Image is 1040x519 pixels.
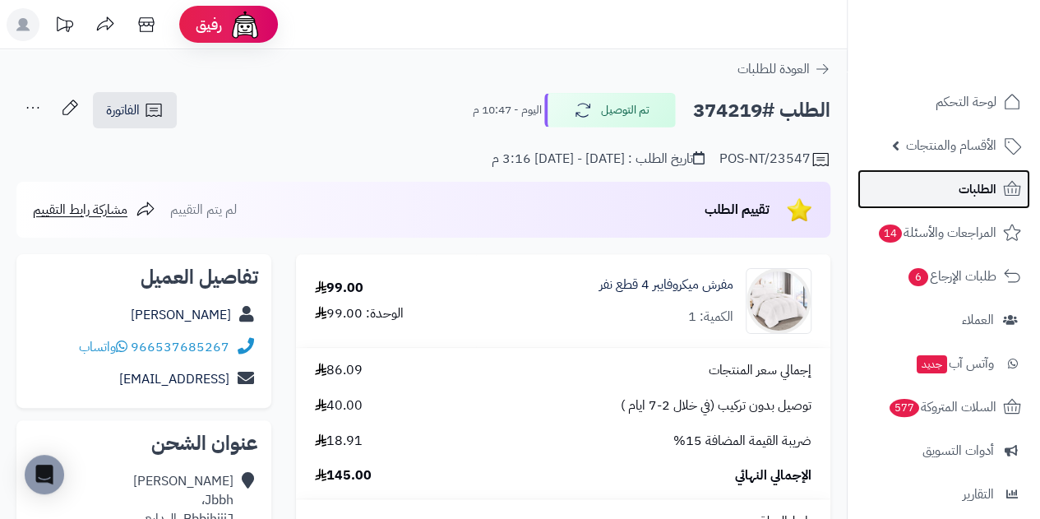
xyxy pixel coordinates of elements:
[857,344,1030,383] a: وآتس آبجديد
[170,200,237,220] span: لم يتم التقييم
[737,59,830,79] a: العودة للطلبات
[315,279,363,298] div: 99.00
[693,94,830,127] h2: الطلب #374219
[131,337,229,357] a: 966537685267
[688,308,733,327] div: الكمية: 1
[33,200,155,220] a: مشاركة رابط التقييم
[857,169,1030,209] a: الطلبات
[719,150,830,169] div: POS-NT/23547
[315,432,363,451] span: 18.91
[473,102,542,118] small: اليوم - 10:47 م
[857,257,1030,296] a: طلبات الإرجاع6
[229,8,261,41] img: ai-face.png
[544,93,676,127] button: تم التوصيل
[928,46,1024,81] img: logo-2.png
[857,387,1030,427] a: السلات المتروكة577
[93,92,177,128] a: الفاتورة
[922,439,994,462] span: أدوات التسويق
[908,268,928,286] span: 6
[963,483,994,506] span: التقارير
[44,8,85,45] a: تحديثات المنصة
[915,352,994,375] span: وآتس آب
[936,90,996,114] span: لوحة التحكم
[737,59,810,79] span: العودة للطلبات
[962,308,994,331] span: العملاء
[857,213,1030,253] a: المراجعات والأسئلة14
[857,300,1030,340] a: العملاء
[25,455,64,494] div: Open Intercom Messenger
[906,134,996,157] span: الأقسام والمنتجات
[315,361,363,380] span: 86.09
[79,337,127,357] a: واتساب
[877,221,996,244] span: المراجعات والأسئلة
[30,267,258,287] h2: تفاصيل العميل
[599,276,733,294] a: مفرش ميكروفايبر 4 قطع نفر
[196,15,222,35] span: رفيق
[315,304,404,323] div: الوحدة: 99.00
[890,399,919,417] span: 577
[857,475,1030,514] a: التقارير
[705,200,770,220] span: تقييم الطلب
[119,369,229,389] a: [EMAIL_ADDRESS]
[315,466,372,485] span: 145.00
[673,432,811,451] span: ضريبة القيمة المضافة 15%
[106,100,140,120] span: الفاتورة
[857,431,1030,470] a: أدوات التسويق
[735,466,811,485] span: الإجمالي النهائي
[315,396,363,415] span: 40.00
[917,355,947,373] span: جديد
[746,268,811,334] img: 1748254022-1-90x90.jpg
[879,225,902,243] span: 14
[959,178,996,201] span: الطلبات
[131,305,231,325] a: [PERSON_NAME]
[907,265,996,288] span: طلبات الإرجاع
[709,361,811,380] span: إجمالي سعر المنتجات
[621,396,811,415] span: توصيل بدون تركيب (في خلال 2-7 ايام )
[492,150,705,169] div: تاريخ الطلب : [DATE] - [DATE] 3:16 م
[857,82,1030,122] a: لوحة التحكم
[888,396,996,419] span: السلات المتروكة
[30,433,258,453] h2: عنوان الشحن
[33,200,127,220] span: مشاركة رابط التقييم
